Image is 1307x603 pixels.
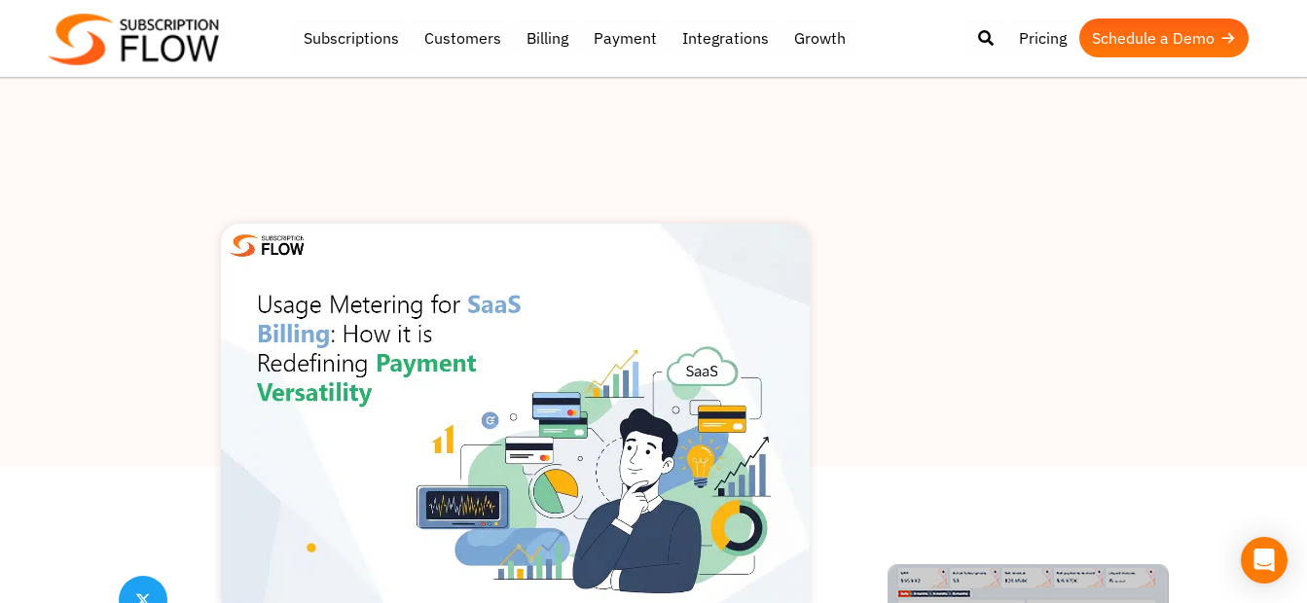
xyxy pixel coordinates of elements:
img: Subscriptionflow [49,14,219,65]
a: Integrations [670,18,781,57]
a: Payment [581,18,670,57]
div: Open Intercom Messenger [1241,537,1288,584]
a: Billing [514,18,581,57]
a: Customers [412,18,514,57]
a: Growth [781,18,858,57]
a: Subscriptions [291,18,412,57]
a: Pricing [1006,18,1079,57]
a: Schedule a Demo [1079,18,1249,57]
